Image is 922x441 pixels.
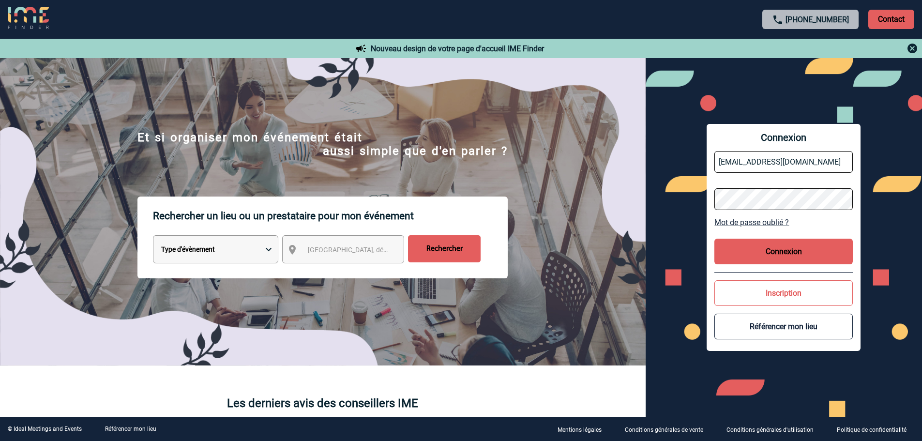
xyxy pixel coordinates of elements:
button: Référencer mon lieu [714,314,853,339]
a: Conditions générales de vente [617,425,719,434]
button: Inscription [714,280,853,306]
input: Email * [714,151,853,173]
img: call-24-px.png [772,14,784,26]
a: Référencer mon lieu [105,426,156,432]
button: Connexion [714,239,853,264]
p: Rechercher un lieu ou un prestataire pour mon événement [153,197,508,235]
a: Politique de confidentialité [829,425,922,434]
input: Rechercher [408,235,481,262]
a: Mentions légales [550,425,617,434]
span: Connexion [714,132,853,143]
p: Mentions légales [558,426,602,433]
a: Conditions générales d'utilisation [719,425,829,434]
p: Conditions générales d'utilisation [726,426,814,433]
a: Mot de passe oublié ? [714,218,853,227]
p: Politique de confidentialité [837,426,907,433]
span: [GEOGRAPHIC_DATA], département, région... [308,246,442,254]
p: Conditions générales de vente [625,426,703,433]
p: Contact [868,10,914,29]
div: © Ideal Meetings and Events [8,426,82,432]
a: [PHONE_NUMBER] [786,15,849,24]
